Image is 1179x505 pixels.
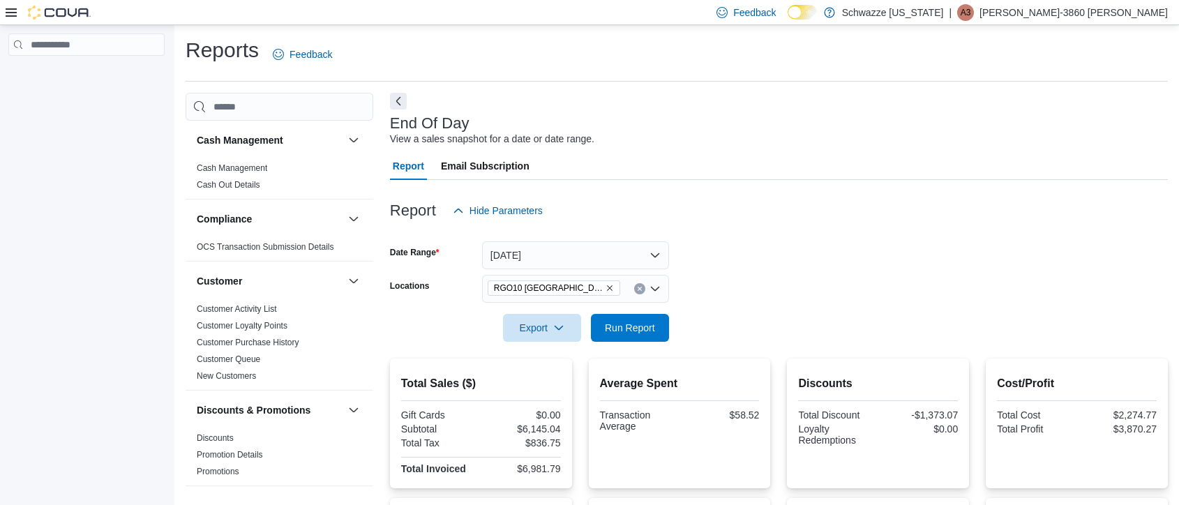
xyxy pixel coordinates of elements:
[1080,409,1157,421] div: $2,274.77
[600,375,760,392] h2: Average Spent
[197,133,343,147] button: Cash Management
[197,354,260,364] a: Customer Queue
[28,6,91,20] img: Cova
[197,449,263,460] span: Promotion Details
[881,409,958,421] div: -$1,373.07
[197,163,267,174] span: Cash Management
[390,202,436,219] h3: Report
[682,409,759,421] div: $58.52
[733,6,776,20] span: Feedback
[600,409,677,432] div: Transaction Average
[197,274,242,288] h3: Customer
[997,375,1157,392] h2: Cost/Profit
[197,212,252,226] h3: Compliance
[483,463,560,474] div: $6,981.79
[186,239,373,261] div: Compliance
[591,314,669,342] button: Run Report
[197,403,310,417] h3: Discounts & Promotions
[197,304,277,314] a: Customer Activity List
[401,409,478,421] div: Gift Cards
[470,204,543,218] span: Hide Parameters
[197,403,343,417] button: Discounts & Promotions
[186,301,373,390] div: Customer
[186,160,373,199] div: Cash Management
[842,4,944,21] p: Schwazze [US_STATE]
[197,337,299,348] span: Customer Purchase History
[961,4,971,21] span: A3
[197,433,234,443] a: Discounts
[649,283,661,294] button: Open list of options
[881,423,958,435] div: $0.00
[503,314,581,342] button: Export
[1080,423,1157,435] div: $3,870.27
[788,5,817,20] input: Dark Mode
[634,283,645,294] button: Clear input
[197,466,239,477] span: Promotions
[511,314,573,342] span: Export
[197,354,260,365] span: Customer Queue
[401,437,478,449] div: Total Tax
[197,180,260,190] a: Cash Out Details
[949,4,952,21] p: |
[390,115,470,132] h3: End Of Day
[401,375,561,392] h2: Total Sales ($)
[390,280,430,292] label: Locations
[798,375,958,392] h2: Discounts
[997,423,1074,435] div: Total Profit
[483,437,560,449] div: $836.75
[267,40,338,68] a: Feedback
[390,93,407,110] button: Next
[798,423,875,446] div: Loyalty Redemptions
[197,179,260,190] span: Cash Out Details
[197,320,287,331] span: Customer Loyalty Points
[197,370,256,382] span: New Customers
[197,163,267,173] a: Cash Management
[390,132,594,146] div: View a sales snapshot for a date or date range.
[197,242,334,252] a: OCS Transaction Submission Details
[979,4,1168,21] p: [PERSON_NAME]-3860 [PERSON_NAME]
[197,467,239,476] a: Promotions
[197,432,234,444] span: Discounts
[401,463,466,474] strong: Total Invoiced
[345,211,362,227] button: Compliance
[345,132,362,149] button: Cash Management
[345,402,362,419] button: Discounts & Promotions
[488,280,620,296] span: RGO10 Santa Fe
[197,450,263,460] a: Promotion Details
[483,409,560,421] div: $0.00
[8,59,165,92] nav: Complex example
[494,281,603,295] span: RGO10 [GEOGRAPHIC_DATA]
[393,152,424,180] span: Report
[197,241,334,252] span: OCS Transaction Submission Details
[290,47,332,61] span: Feedback
[605,321,655,335] span: Run Report
[482,241,669,269] button: [DATE]
[390,247,440,258] label: Date Range
[441,152,530,180] span: Email Subscription
[186,36,259,64] h1: Reports
[197,338,299,347] a: Customer Purchase History
[197,371,256,381] a: New Customers
[447,197,548,225] button: Hide Parameters
[483,423,560,435] div: $6,145.04
[186,430,373,485] div: Discounts & Promotions
[197,274,343,288] button: Customer
[798,409,875,421] div: Total Discount
[606,284,614,292] button: Remove RGO10 Santa Fe from selection in this group
[197,321,287,331] a: Customer Loyalty Points
[197,303,277,315] span: Customer Activity List
[401,423,478,435] div: Subtotal
[345,273,362,289] button: Customer
[197,212,343,226] button: Compliance
[957,4,974,21] div: Alexis-3860 Shoope
[997,409,1074,421] div: Total Cost
[197,133,283,147] h3: Cash Management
